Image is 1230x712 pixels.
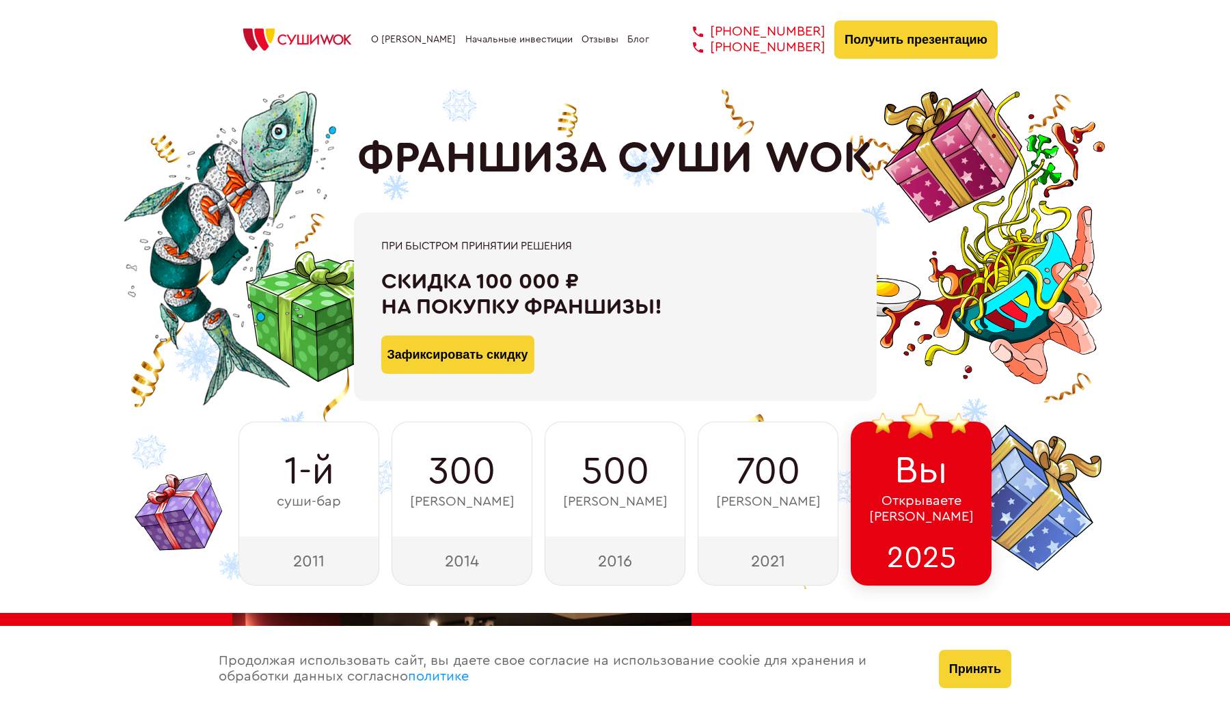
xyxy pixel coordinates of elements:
span: Открываете [PERSON_NAME] [869,493,974,525]
div: 2011 [238,536,379,586]
span: 500 [582,450,649,493]
button: Получить презентацию [834,20,998,59]
span: суши-бар [277,494,341,510]
div: Продолжая использовать сайт, вы даете свое согласие на использование cookie для хранения и обрабо... [205,626,925,712]
a: Начальные инвестиции [465,34,573,45]
span: 1-й [284,450,334,493]
a: [PHONE_NUMBER] [672,24,825,40]
span: [PERSON_NAME] [716,494,821,510]
span: 700 [736,450,800,493]
div: Скидка 100 000 ₽ на покупку франшизы! [381,269,849,320]
img: СУШИWOK [232,25,362,55]
a: О [PERSON_NAME] [371,34,456,45]
div: 2021 [698,536,838,586]
span: Вы [894,449,948,493]
span: [PERSON_NAME] [563,494,668,510]
a: политике [408,670,469,683]
div: 2014 [392,536,532,586]
a: Блог [627,34,649,45]
h1: ФРАНШИЗА СУШИ WOK [357,133,873,184]
button: Зафиксировать скидку [381,336,534,374]
div: 2016 [545,536,685,586]
div: При быстром принятии решения [381,240,849,252]
button: Принять [939,650,1011,688]
a: Отзывы [582,34,618,45]
span: 300 [428,450,495,493]
span: [PERSON_NAME] [410,494,515,510]
div: 2025 [851,536,992,586]
a: [PHONE_NUMBER] [672,40,825,55]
